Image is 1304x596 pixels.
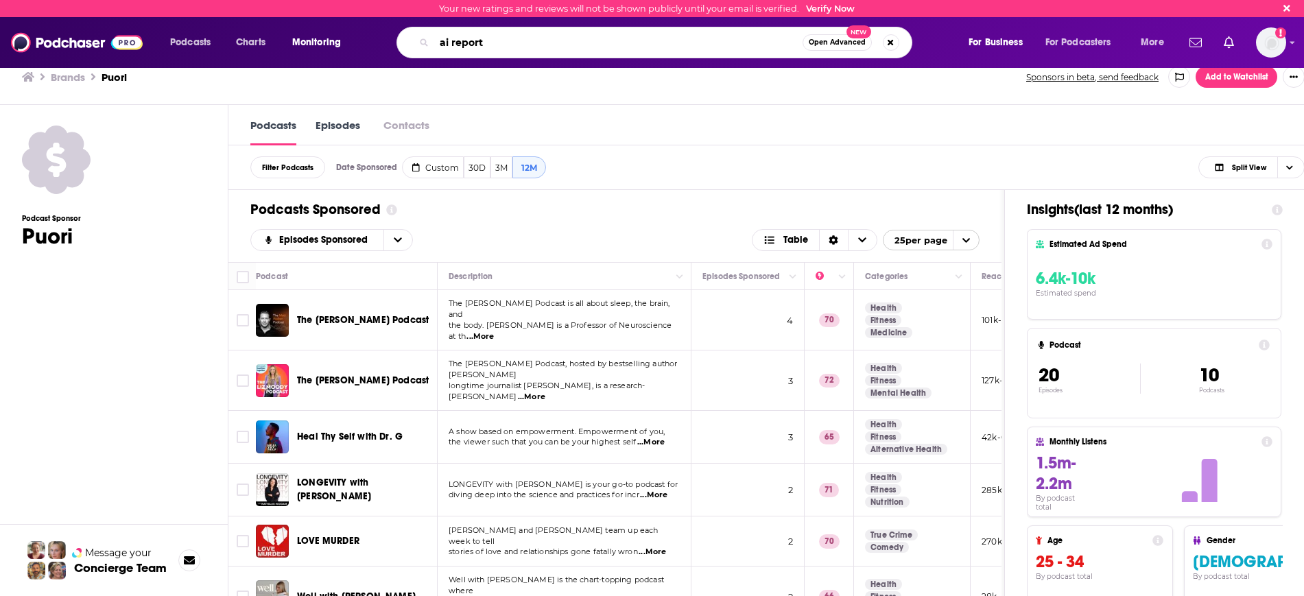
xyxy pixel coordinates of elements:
[702,268,780,285] div: Episodes Sponsored
[982,314,1020,326] p: 101k-150k
[865,388,932,398] a: Mental Health
[449,437,636,446] span: the viewer such that you can be your highest self
[1184,31,1207,54] a: Show notifications dropdown
[297,430,403,444] a: Heal Thy Self with Dr. G
[250,201,381,218] h1: Podcasts Sponsored
[316,118,360,145] a: Episodes
[819,483,839,497] p: 71
[297,431,403,442] span: Heal Thy Self with Dr. G
[449,525,659,546] span: [PERSON_NAME] and [PERSON_NAME] team up each week to tell
[27,541,45,559] img: Sydney Profile
[969,33,1023,52] span: For Business
[410,27,925,58] div: Search podcasts, credits, & more...
[865,375,901,386] a: Fitness
[640,490,667,501] span: ...More
[788,484,793,497] span: 2
[256,473,289,506] img: LONGEVITY with Nathalie Niddam
[1199,387,1224,394] p: Podcasts
[846,25,871,38] span: New
[256,525,289,558] a: LOVE MURDER
[250,118,296,145] a: Podcasts
[449,479,678,489] span: LONGEVITY with [PERSON_NAME] is your go-to podcast for
[85,546,152,560] span: Message your
[819,534,840,548] p: 70
[788,535,793,548] span: 2
[1050,340,1253,350] h4: Podcast
[292,33,341,52] span: Monitoring
[865,484,901,495] a: Fitness
[449,320,672,341] span: the body. [PERSON_NAME] is a Professor of Neuroscience at th
[297,534,359,548] a: LOVE MURDER
[336,163,397,172] h4: Date Sponsored
[449,427,665,436] span: A show based on empowerment. Empowerment of you,
[865,579,902,590] a: Health
[1022,71,1163,83] button: Sponsors in beta, send feedback
[449,575,664,595] span: Well with [PERSON_NAME] is the chart-topping podcast where
[883,230,980,250] button: open menu
[865,529,918,540] a: True Crime
[237,314,249,326] span: Toggle select row
[237,431,249,443] span: Toggle select row
[787,314,793,327] span: 4
[752,229,877,251] h2: Choose View
[672,269,688,285] button: Column Actions
[982,374,1021,386] p: 127k-189k
[27,562,45,580] img: Jon Profile
[74,561,167,575] h3: Concierge Team
[809,39,866,46] span: Open Advanced
[512,156,546,178] button: 12M
[785,269,801,285] button: Column Actions
[819,374,840,388] p: 72
[834,269,851,285] button: Column Actions
[283,32,359,53] button: open menu
[22,214,81,223] h3: Podcast Sponsor
[1256,27,1286,58] button: Show profile menu
[48,541,66,559] img: Jules Profile
[982,536,1025,547] p: 270k-401k
[1036,32,1131,53] button: open menu
[1218,31,1240,54] a: Show notifications dropdown
[865,363,902,374] a: Health
[1275,27,1286,38] svg: Email not verified
[170,33,211,52] span: Podcasts
[819,230,848,250] div: Sort Direction
[982,484,1026,496] p: 285k-426k
[1039,387,1140,394] p: Episodes
[297,374,429,386] span: The [PERSON_NAME] Podcast
[250,229,439,251] h2: Choose List sort
[256,364,289,397] img: The Liz Moody Podcast
[449,268,493,285] div: Description
[518,392,545,403] span: ...More
[51,71,85,84] a: Brands
[262,164,313,171] span: Filter Podcasts
[379,118,434,132] button: Contacts
[256,420,289,453] img: Heal Thy Self with Dr. G
[250,156,325,178] button: Filter Podcasts
[237,374,249,387] span: Toggle select row
[1036,572,1163,581] h4: By podcast total
[884,230,947,251] span: 25 per page
[425,163,459,173] span: Custom
[819,430,840,444] p: 65
[1141,33,1164,52] span: More
[449,547,638,556] span: stories of love and relationships gone fatally wron
[639,547,666,558] span: ...More
[236,33,265,52] span: Charts
[816,268,835,285] div: Power Score
[1047,536,1147,545] h4: Age
[865,472,902,483] a: Health
[1074,201,1173,218] span: ( last 12 months )
[237,484,249,496] span: Toggle select row
[1036,453,1076,494] span: 1.5m-2.2m
[865,302,902,313] a: Health
[1045,33,1111,52] span: For Podcasters
[1050,239,1255,249] h4: Estimated Ad Spend
[237,535,249,547] span: Toggle select row
[865,497,910,508] a: Nutrition
[1131,32,1181,53] button: open menu
[803,34,872,51] button: Open AdvancedNew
